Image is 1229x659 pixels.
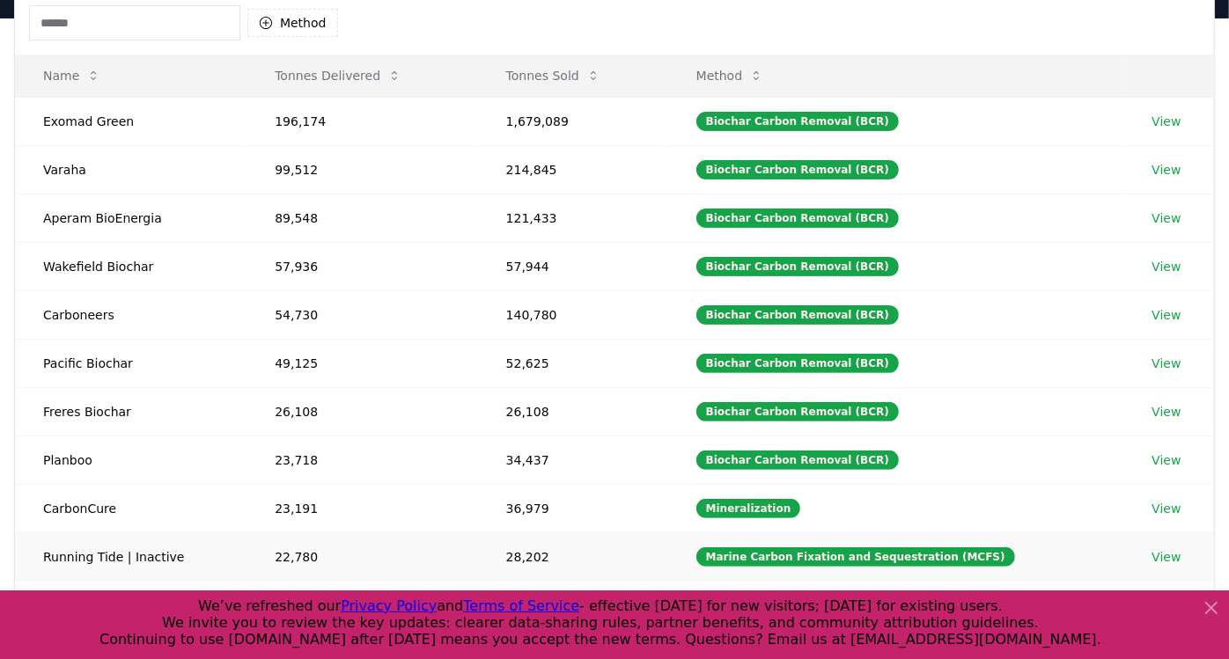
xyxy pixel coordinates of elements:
[696,402,899,421] div: Biochar Carbon Removal (BCR)
[696,257,899,276] div: Biochar Carbon Removal (BCR)
[247,145,477,194] td: 99,512
[15,290,247,339] td: Carboneers
[696,354,899,373] div: Biochar Carbon Removal (BCR)
[1152,113,1181,130] a: View
[247,532,477,581] td: 22,780
[478,242,668,290] td: 57,944
[29,58,114,93] button: Name
[247,97,477,145] td: 196,174
[247,9,338,37] button: Method
[492,58,614,93] button: Tonnes Sold
[15,387,247,436] td: Freres Biochar
[15,484,247,532] td: CarbonCure
[478,290,668,339] td: 140,780
[478,387,668,436] td: 26,108
[15,97,247,145] td: Exomad Green
[1152,548,1181,566] a: View
[247,387,477,436] td: 26,108
[696,547,1015,567] div: Marine Carbon Fixation and Sequestration (MCFS)
[696,160,899,179] div: Biochar Carbon Removal (BCR)
[696,209,899,228] div: Biochar Carbon Removal (BCR)
[15,532,247,581] td: Running Tide | Inactive
[15,436,247,484] td: Planboo
[15,339,247,387] td: Pacific Biochar
[1152,355,1181,372] a: View
[247,436,477,484] td: 23,718
[15,145,247,194] td: Varaha
[478,194,668,242] td: 121,433
[1152,306,1181,324] a: View
[696,112,899,131] div: Biochar Carbon Removal (BCR)
[478,145,668,194] td: 214,845
[247,194,477,242] td: 89,548
[247,242,477,290] td: 57,936
[15,194,247,242] td: Aperam BioEnergia
[1152,209,1181,227] a: View
[682,58,778,93] button: Method
[247,484,477,532] td: 23,191
[478,484,668,532] td: 36,979
[15,242,247,290] td: Wakefield Biochar
[247,339,477,387] td: 49,125
[1152,161,1181,179] a: View
[696,450,899,470] div: Biochar Carbon Removal (BCR)
[478,97,668,145] td: 1,679,089
[1152,403,1181,421] a: View
[1152,258,1181,275] a: View
[1152,500,1181,517] a: View
[478,436,668,484] td: 34,437
[478,532,668,581] td: 28,202
[247,290,477,339] td: 54,730
[696,305,899,325] div: Biochar Carbon Removal (BCR)
[1152,451,1181,469] a: View
[261,58,416,93] button: Tonnes Delivered
[478,339,668,387] td: 52,625
[696,499,801,518] div: Mineralization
